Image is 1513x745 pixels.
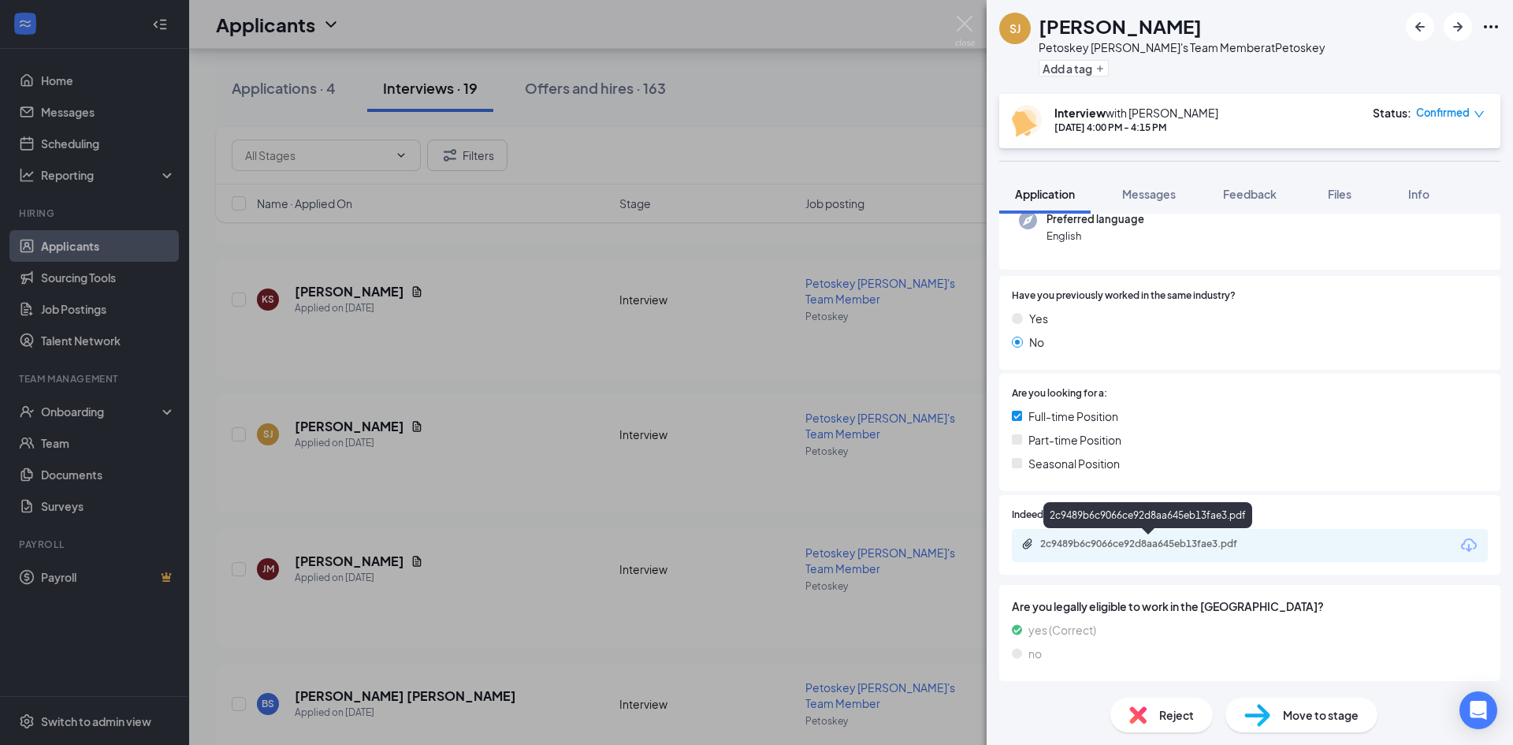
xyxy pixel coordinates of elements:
[1408,187,1429,201] span: Info
[1474,109,1485,120] span: down
[1095,64,1105,73] svg: Plus
[1028,455,1120,472] span: Seasonal Position
[1040,538,1261,550] div: 2c9489b6c9066ce92d8aa645eb13fae3.pdf
[1223,187,1277,201] span: Feedback
[1009,20,1020,36] div: SJ
[1028,621,1096,639] span: yes (Correct)
[1328,187,1351,201] span: Files
[1054,105,1218,121] div: with [PERSON_NAME]
[1039,13,1202,39] h1: [PERSON_NAME]
[1046,228,1144,244] span: English
[1028,408,1118,425] span: Full-time Position
[1122,187,1176,201] span: Messages
[1021,538,1034,550] svg: Paperclip
[1054,106,1106,120] b: Interview
[1046,211,1144,227] span: Preferred language
[1159,706,1194,724] span: Reject
[1283,706,1359,724] span: Move to stage
[1373,105,1411,121] div: Status :
[1029,310,1048,327] span: Yes
[1054,121,1218,134] div: [DATE] 4:00 PM - 4:15 PM
[1459,691,1497,729] div: Open Intercom Messenger
[1012,508,1081,523] span: Indeed Resume
[1444,13,1472,41] button: ArrowRight
[1043,502,1252,528] div: 2c9489b6c9066ce92d8aa645eb13fae3.pdf
[1021,538,1277,553] a: Paperclip2c9489b6c9066ce92d8aa645eb13fae3.pdf
[1406,13,1434,41] button: ArrowLeftNew
[1029,333,1044,351] span: No
[1039,60,1109,76] button: PlusAdd a tag
[1459,536,1478,555] svg: Download
[1416,105,1470,121] span: Confirmed
[1411,17,1429,36] svg: ArrowLeftNew
[1448,17,1467,36] svg: ArrowRight
[1028,645,1042,662] span: no
[1481,17,1500,36] svg: Ellipses
[1012,289,1236,304] span: Have you previously worked in the same industry?
[1012,598,1488,615] span: Are you legally eligible to work in the [GEOGRAPHIC_DATA]?
[1028,431,1121,449] span: Part-time Position
[1039,39,1325,55] div: Petoskey [PERSON_NAME]'s Team Member at Petoskey
[1015,187,1075,201] span: Application
[1012,386,1107,401] span: Are you looking for a:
